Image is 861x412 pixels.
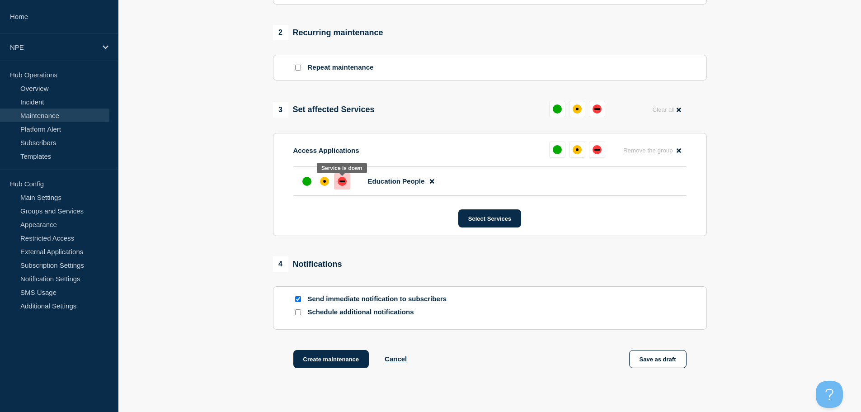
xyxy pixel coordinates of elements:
[273,256,288,272] span: 4
[553,145,562,154] div: up
[385,355,407,363] button: Cancel
[368,177,425,185] span: Education People
[553,104,562,114] div: up
[293,147,359,154] p: Access Applications
[589,142,605,158] button: down
[593,145,602,154] div: down
[458,209,521,227] button: Select Services
[320,177,329,186] div: affected
[573,104,582,114] div: affected
[273,256,342,272] div: Notifications
[549,142,565,158] button: up
[308,295,452,303] p: Send immediate notification to subscribers
[293,350,369,368] button: Create maintenance
[308,308,452,317] p: Schedule additional notifications
[273,102,375,118] div: Set affected Services
[623,147,673,154] span: Remove the group
[338,177,347,186] div: down
[295,65,301,71] input: Repeat maintenance
[569,142,585,158] button: affected
[273,102,288,118] span: 3
[321,165,362,171] div: Service is down
[302,177,311,186] div: up
[569,101,585,117] button: affected
[816,381,843,408] iframe: Help Scout Beacon - Open
[308,63,374,72] p: Repeat maintenance
[618,142,687,159] button: Remove the group
[573,145,582,154] div: affected
[295,296,301,302] input: Send immediate notification to subscribers
[273,25,383,40] div: Recurring maintenance
[589,101,605,117] button: down
[593,104,602,114] div: down
[549,101,565,117] button: up
[647,101,686,118] button: Clear all
[10,43,97,51] p: NPE
[629,350,687,368] button: Save as draft
[273,25,288,40] span: 2
[295,309,301,315] input: Schedule additional notifications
